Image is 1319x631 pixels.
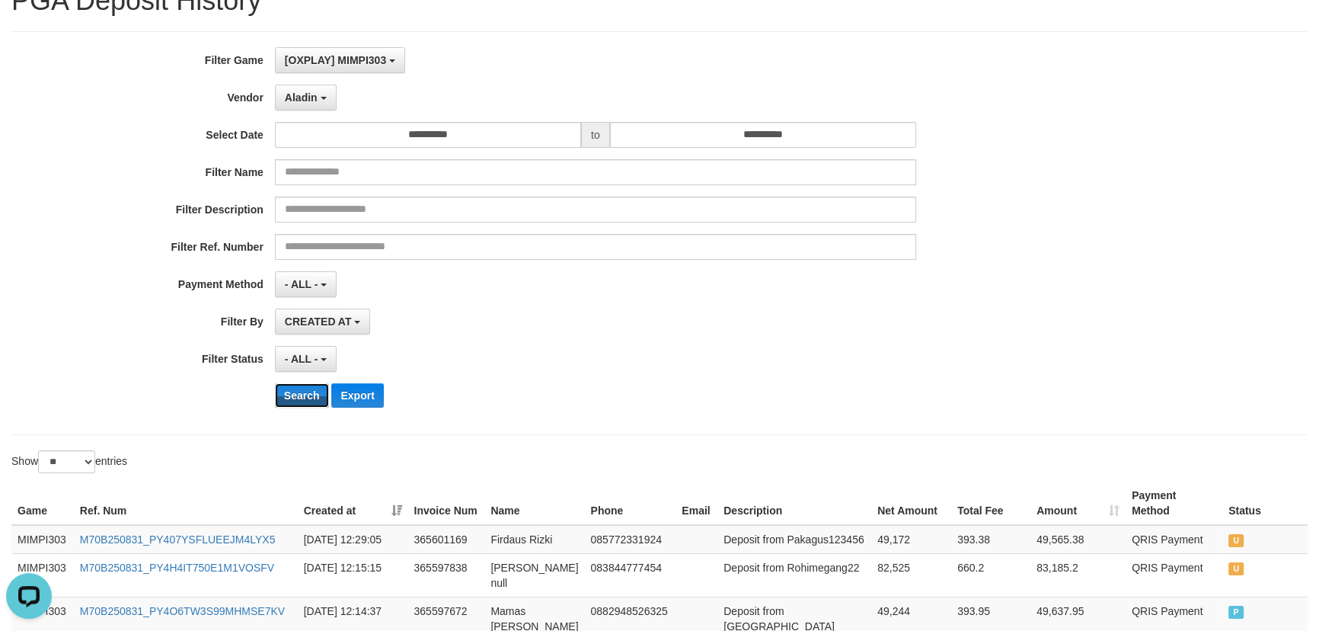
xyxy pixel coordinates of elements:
a: M70B250831_PY407YSFLUEEJM4LYX5 [80,533,276,546]
button: Export [331,383,383,408]
td: 49,565.38 [1030,525,1126,554]
th: Payment Method [1126,482,1222,525]
button: CREATED AT [275,309,371,335]
th: Created at: activate to sort column ascending [298,482,408,525]
th: Phone [584,482,675,525]
th: Amount: activate to sort column ascending [1030,482,1126,525]
td: [DATE] 12:29:05 [298,525,408,554]
th: Name [484,482,584,525]
a: M70B250831_PY4O6TW3S99MHMSE7KV [80,605,285,617]
td: [DATE] 12:15:15 [298,553,408,597]
td: 365597838 [407,553,484,597]
span: [OXPLAY] MIMPI303 [285,54,386,66]
span: UNPAID [1228,534,1244,547]
td: Firdaus Rizki [484,525,584,554]
span: PAID [1228,606,1244,619]
th: Description [717,482,871,525]
span: CREATED AT [285,315,352,328]
td: MIMPI303 [11,525,74,554]
label: Show entries [11,450,127,473]
td: 083844777454 [584,553,675,597]
td: 82,525 [871,553,951,597]
td: MIMPI303 [11,553,74,597]
th: Total Fee [951,482,1030,525]
th: Email [675,482,717,525]
td: Deposit from Pakagus123456 [717,525,871,554]
span: - ALL - [285,278,318,290]
button: - ALL - [275,271,337,297]
span: UNPAID [1228,562,1244,575]
button: - ALL - [275,346,337,372]
span: Aladin [285,91,318,104]
td: 83,185.2 [1030,553,1126,597]
th: Invoice Num [407,482,484,525]
td: 660.2 [951,553,1030,597]
button: Aladin [275,85,337,111]
td: [PERSON_NAME] null [484,553,584,597]
button: Open LiveChat chat widget [6,6,52,52]
td: QRIS Payment [1126,553,1222,597]
span: to [581,122,610,148]
span: - ALL - [285,353,318,365]
a: M70B250831_PY4H4IT750E1M1VOSFV [80,562,274,574]
button: [OXPLAY] MIMPI303 [275,47,405,73]
th: Ref. Num [74,482,298,525]
td: 49,172 [871,525,951,554]
th: Game [11,482,74,525]
td: QRIS Payment [1126,525,1222,554]
button: Search [275,383,329,408]
td: Deposit from Rohimegang22 [717,553,871,597]
td: 365601169 [407,525,484,554]
td: 085772331924 [584,525,675,554]
select: Showentries [38,450,95,473]
th: Status [1222,482,1308,525]
th: Net Amount [871,482,951,525]
td: 393.38 [951,525,1030,554]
